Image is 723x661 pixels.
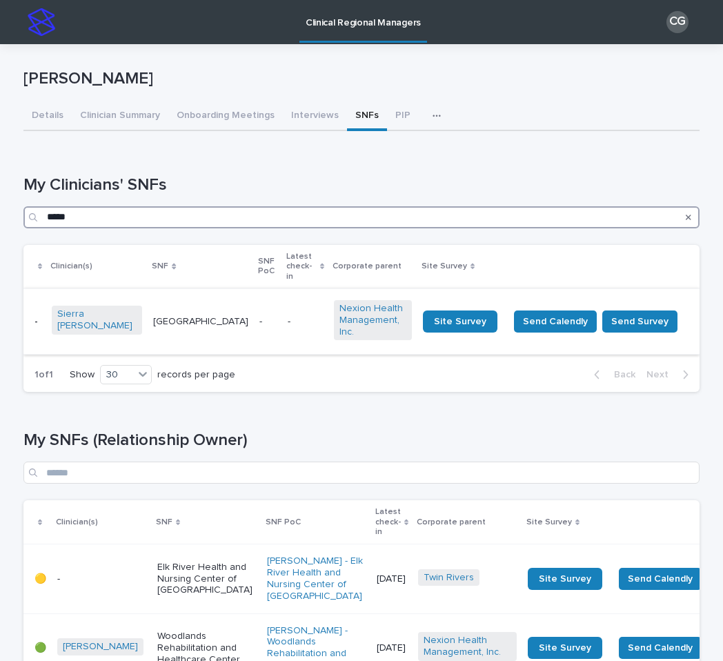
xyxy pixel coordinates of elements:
[23,462,700,484] input: Search
[152,259,168,274] p: SNF
[628,572,693,586] span: Send Calendly
[286,249,317,284] p: Latest check-in
[267,555,366,602] a: [PERSON_NAME] - Elk River Health and Nursing Center of [GEOGRAPHIC_DATA]
[611,315,668,328] span: Send Survey
[641,368,700,381] button: Next
[377,573,407,585] p: [DATE]
[23,358,64,392] p: 1 of 1
[526,515,572,530] p: Site Survey
[347,102,387,131] button: SNFs
[628,641,693,655] span: Send Calendly
[258,254,277,279] p: SNF PoC
[28,8,55,36] img: stacker-logo-s-only.png
[424,572,474,584] a: Twin Rivers
[375,504,401,540] p: Latest check-in
[523,315,588,328] span: Send Calendly
[539,574,591,584] span: Site Survey
[417,515,486,530] p: Corporate parent
[101,368,134,382] div: 30
[56,515,98,530] p: Clinician(s)
[63,641,138,653] a: [PERSON_NAME]
[606,370,635,379] span: Back
[72,102,168,131] button: Clinician Summary
[602,310,677,333] button: Send Survey
[57,308,137,332] a: Sierra [PERSON_NAME]
[157,562,256,596] p: Elk River Health and Nursing Center of [GEOGRAPHIC_DATA]
[666,11,689,33] div: CG
[434,317,486,326] span: Site Survey
[23,175,700,195] h1: My Clinicians' SNFs
[528,637,602,659] a: Site Survey
[156,515,172,530] p: SNF
[57,573,146,585] p: -
[23,102,72,131] button: Details
[422,259,467,274] p: Site Survey
[424,635,511,658] a: Nexion Health Management, Inc.
[70,369,95,381] p: Show
[423,310,497,333] a: Site Survey
[23,431,700,451] h1: My SNFs (Relationship Owner)
[288,316,324,328] p: -
[23,206,700,228] input: Search
[646,370,677,379] span: Next
[153,316,248,328] p: [GEOGRAPHIC_DATA]
[377,642,407,654] p: [DATE]
[619,637,702,659] button: Send Calendly
[34,573,46,585] p: 🟡
[583,368,641,381] button: Back
[23,288,700,354] tr: -Sierra [PERSON_NAME] [GEOGRAPHIC_DATA]--Nexion Health Management, Inc. Site SurveySend CalendlyS...
[259,316,276,328] p: -
[168,102,283,131] button: Onboarding Meetings
[283,102,347,131] button: Interviews
[266,515,301,530] p: SNF PoC
[539,643,591,653] span: Site Survey
[23,69,694,89] p: [PERSON_NAME]
[50,259,92,274] p: Clinician(s)
[514,310,597,333] button: Send Calendly
[34,316,41,328] p: -
[619,568,702,590] button: Send Calendly
[339,303,406,337] a: Nexion Health Management, Inc.
[34,642,46,654] p: 🟢
[157,369,235,381] p: records per page
[528,568,602,590] a: Site Survey
[333,259,402,274] p: Corporate parent
[387,102,419,131] button: PIP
